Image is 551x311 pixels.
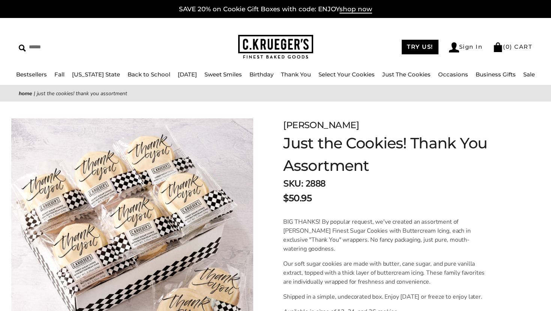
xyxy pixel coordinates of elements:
a: Sweet Smiles [204,71,242,78]
span: | [34,90,35,97]
span: 2888 [305,178,326,190]
a: Select Your Cookies [318,71,375,78]
a: Business Gifts [476,71,516,78]
span: Just the Cookies! Thank You Assortment [37,90,127,97]
a: Birthday [249,71,273,78]
a: Home [19,90,32,97]
nav: breadcrumbs [19,89,532,98]
a: Sign In [449,42,483,52]
p: Shipped in a simple, undecorated box. Enjoy [DATE] or freeze to enjoy later. [283,292,488,301]
a: Thank You [281,71,311,78]
img: Account [449,42,459,52]
div: [PERSON_NAME] [283,118,513,132]
h1: Just the Cookies! Thank You Assortment [283,132,513,177]
a: Occasions [438,71,468,78]
p: BIG THANKS! By popular request, we've created an assortment of [PERSON_NAME] Finest Sugar Cookies... [283,217,488,253]
strong: SKU: [283,178,303,190]
input: Search [19,41,140,53]
img: Bag [493,42,503,52]
img: Search [19,45,26,52]
a: (0) CART [493,43,532,50]
img: C.KRUEGER'S [238,35,313,59]
a: Just The Cookies [382,71,431,78]
span: shop now [339,5,372,13]
a: SAVE 20% on Cookie Gift Boxes with code: ENJOYshop now [179,5,372,13]
p: Our soft sugar cookies are made with butter, cane sugar, and pure vanilla extract, topped with a ... [283,259,488,286]
span: $50.95 [283,191,312,205]
a: Bestsellers [16,71,47,78]
a: Sale [523,71,535,78]
a: Back to School [128,71,170,78]
a: Fall [54,71,65,78]
a: [US_STATE] State [72,71,120,78]
span: 0 [506,43,510,50]
a: TRY US! [402,40,438,54]
a: [DATE] [178,71,197,78]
